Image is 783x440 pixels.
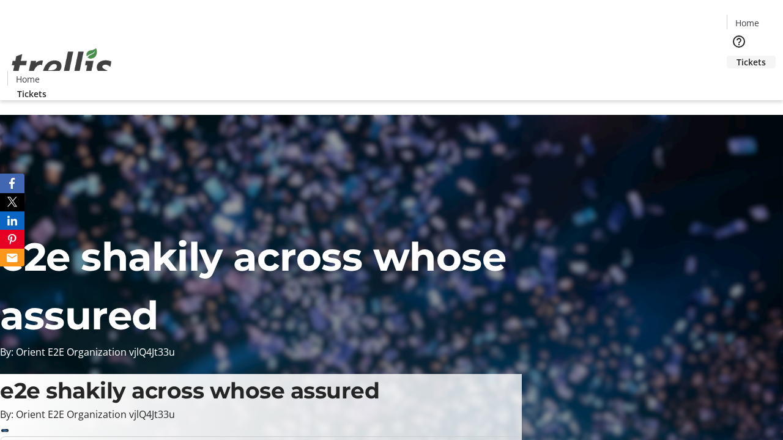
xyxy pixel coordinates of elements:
button: Help [727,29,751,54]
button: Cart [727,68,751,93]
span: Home [16,73,40,86]
a: Tickets [727,56,776,68]
span: Tickets [737,56,766,68]
span: Tickets [17,87,46,100]
span: Home [735,16,759,29]
img: Orient E2E Organization vjlQ4Jt33u's Logo [7,35,116,96]
a: Tickets [7,87,56,100]
a: Home [727,16,766,29]
a: Home [8,73,47,86]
